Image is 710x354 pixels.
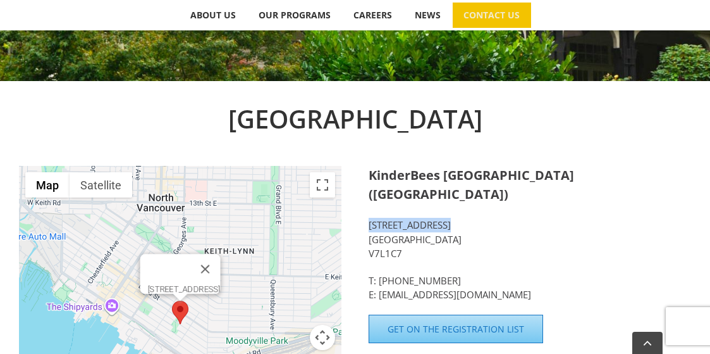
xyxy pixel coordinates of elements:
[25,172,70,198] button: Show street map
[343,3,403,28] a: CAREERS
[353,11,392,20] span: CAREERS
[180,3,247,28] a: ABOUT US
[310,325,335,350] button: Map camera controls
[248,3,342,28] a: OUR PROGRAMS
[190,11,236,20] span: ABOUT US
[463,11,520,20] span: CONTACT US
[70,172,132,198] button: Show satellite imagery
[388,324,524,334] span: Get on the Registration List
[310,172,335,198] button: Toggle fullscreen view
[19,100,691,138] h2: [GEOGRAPHIC_DATA]
[148,284,221,294] div: [STREET_ADDRESS]
[369,274,461,287] a: T: [PHONE_NUMBER]
[259,11,331,20] span: OUR PROGRAMS
[369,288,531,301] a: E: [EMAIL_ADDRESS][DOMAIN_NAME]
[369,315,543,343] a: Get on the Registration List
[415,11,441,20] span: NEWS
[404,3,452,28] a: NEWS
[369,167,574,203] strong: KinderBees [GEOGRAPHIC_DATA] ([GEOGRAPHIC_DATA])
[453,3,531,28] a: CONTACT US
[369,218,691,261] p: [STREET_ADDRESS] [GEOGRAPHIC_DATA] V7L1C7
[190,254,221,284] button: Close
